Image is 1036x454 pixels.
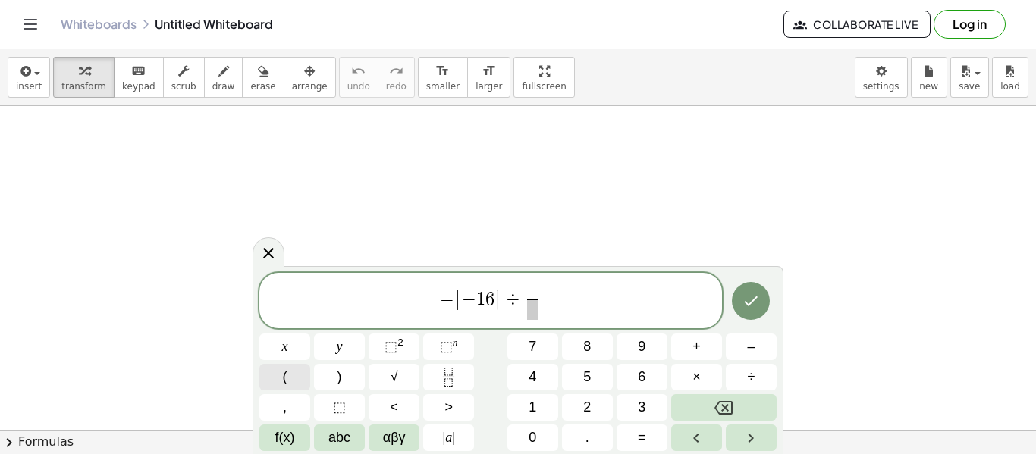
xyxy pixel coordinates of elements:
[748,367,755,387] span: ÷
[485,290,494,308] span: 6
[796,17,918,31] span: Collaborate Live
[562,394,613,421] button: 2
[440,290,454,308] span: −
[494,289,502,311] span: |
[122,81,155,92] span: keypad
[671,333,722,360] button: Plus
[507,424,558,451] button: 0
[114,57,164,98] button: keyboardkeypad
[583,367,591,387] span: 5
[911,57,947,98] button: new
[507,364,558,390] button: 4
[919,81,938,92] span: new
[467,57,510,98] button: format_sizelarger
[337,337,343,357] span: y
[692,337,701,357] span: +
[426,81,460,92] span: smaller
[1000,81,1020,92] span: load
[378,57,415,98] button: redoredo
[562,364,613,390] button: 5
[529,367,536,387] span: 4
[8,57,50,98] button: insert
[171,81,196,92] span: scrub
[250,81,275,92] span: erase
[423,424,474,451] button: Absolute value
[638,337,645,357] span: 9
[934,10,1006,39] button: Log in
[283,397,287,418] span: ,
[282,337,288,357] span: x
[369,424,419,451] button: Greek alphabet
[212,81,235,92] span: draw
[292,81,328,92] span: arrange
[783,11,931,38] button: Collaborate Live
[529,337,536,357] span: 7
[444,397,453,418] span: >
[476,81,502,92] span: larger
[462,290,476,308] span: −
[671,394,777,421] button: Backspace
[562,424,613,451] button: .
[671,424,722,451] button: Left arrow
[482,62,496,80] i: format_size
[423,364,474,390] button: Fraction
[726,364,777,390] button: Divide
[583,397,591,418] span: 2
[435,62,450,80] i: format_size
[259,333,310,360] button: x
[959,81,980,92] span: save
[204,57,243,98] button: draw
[314,333,365,360] button: y
[314,394,365,421] button: Placeholder
[950,57,989,98] button: save
[726,333,777,360] button: Minus
[562,333,613,360] button: 8
[383,427,406,448] span: αβγ
[418,57,468,98] button: format_sizesmaller
[671,364,722,390] button: Times
[163,57,205,98] button: scrub
[328,427,350,448] span: abc
[284,57,336,98] button: arrange
[351,62,366,80] i: undo
[855,57,908,98] button: settings
[529,427,536,448] span: 0
[513,57,574,98] button: fullscreen
[747,337,755,357] span: –
[389,62,403,80] i: redo
[638,397,645,418] span: 3
[732,282,770,320] button: Done
[440,339,453,354] span: ⬚
[16,81,42,92] span: insert
[314,424,365,451] button: Alphabet
[529,397,536,418] span: 1
[369,364,419,390] button: Square root
[507,333,558,360] button: 7
[452,430,455,445] span: |
[259,424,310,451] button: Functions
[339,57,378,98] button: undoundo
[61,17,137,32] a: Whiteboards
[502,290,524,308] span: ÷
[314,364,365,390] button: )
[507,394,558,421] button: 1
[617,364,667,390] button: 6
[863,81,899,92] span: settings
[992,57,1028,98] button: load
[617,333,667,360] button: 9
[386,81,407,92] span: redo
[617,424,667,451] button: Equals
[397,337,403,348] sup: 2
[385,339,397,354] span: ⬚
[638,367,645,387] span: 6
[443,427,455,448] span: a
[522,81,566,92] span: fullscreen
[259,394,310,421] button: ,
[585,427,589,448] span: .
[369,394,419,421] button: Less than
[423,333,474,360] button: Superscript
[275,427,295,448] span: f(x)
[242,57,284,98] button: erase
[391,367,398,387] span: √
[453,337,458,348] sup: n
